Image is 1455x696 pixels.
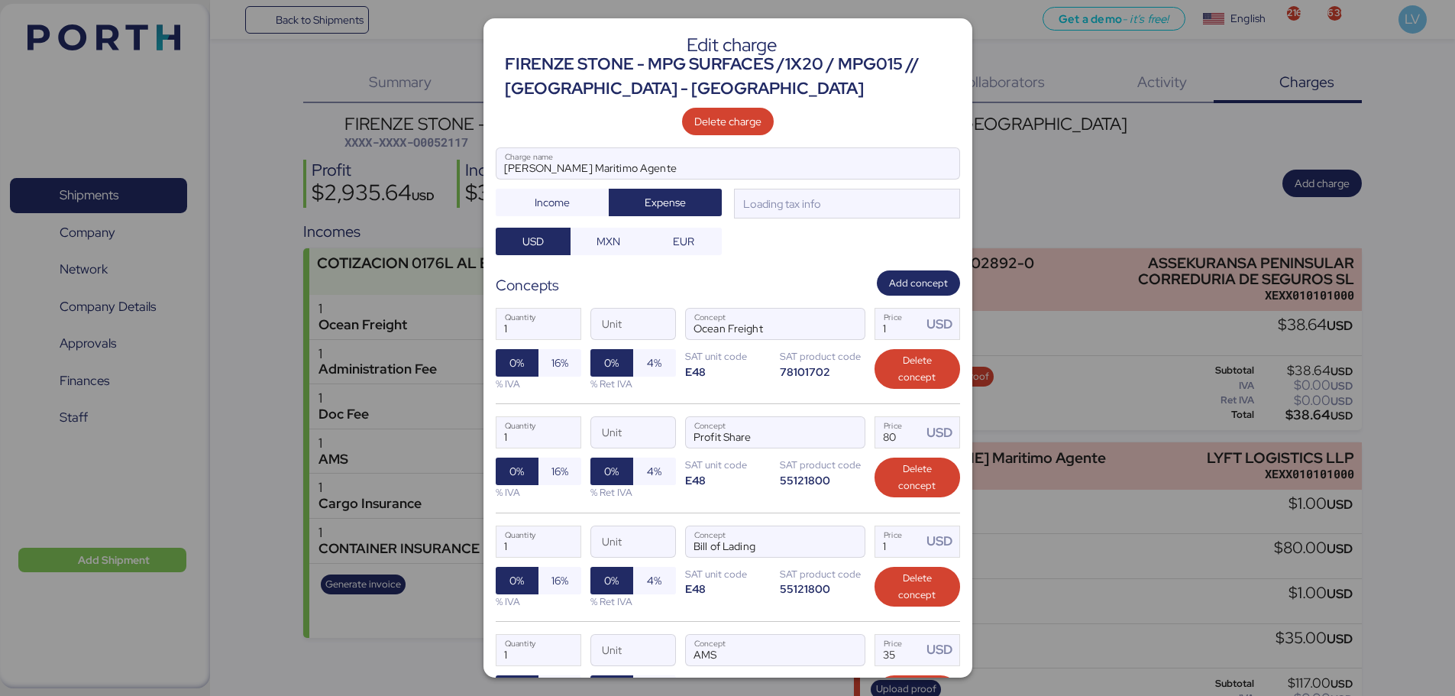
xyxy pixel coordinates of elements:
[496,567,538,594] button: 0%
[685,675,771,690] div: SAT unit code
[887,461,948,494] span: Delete concept
[833,421,865,453] button: ConceptConcept
[496,377,581,391] div: % IVA
[926,640,959,659] div: USD
[780,364,865,379] div: 78101702
[591,526,675,557] input: Unit
[604,354,619,372] span: 0%
[496,485,581,500] div: % IVA
[496,635,580,665] input: Quantity
[833,529,865,562] button: ConceptConcept
[875,567,960,607] button: Delete concept
[590,458,633,485] button: 0%
[646,228,722,255] button: EUR
[780,473,865,487] div: 55121800
[590,594,676,609] div: % Ret IVA
[496,349,538,377] button: 0%
[877,270,960,296] button: Add concept
[875,526,923,557] input: Price
[496,274,559,296] div: Concepts
[833,638,865,670] button: ConceptConcept
[647,462,661,481] span: 4%
[496,189,609,216] button: Income
[686,309,828,339] input: Concept
[496,309,580,339] input: Quantity
[522,232,544,251] span: USD
[591,417,675,448] input: Unit
[682,108,774,135] button: Delete charge
[591,309,675,339] input: Unit
[590,567,633,594] button: 0%
[496,228,571,255] button: USD
[875,309,923,339] input: Price
[538,458,581,485] button: 16%
[926,532,959,551] div: USD
[685,581,771,596] div: E48
[780,458,865,472] div: SAT product code
[633,349,676,377] button: 4%
[551,571,568,590] span: 16%
[875,417,923,448] input: Price
[645,193,686,212] span: Expense
[647,571,661,590] span: 4%
[686,635,828,665] input: Concept
[505,52,960,102] div: FIRENZE STONE - MPG SURFACES /1X20 / MPG015 // [GEOGRAPHIC_DATA] - [GEOGRAPHIC_DATA]
[887,570,948,604] span: Delete concept
[609,189,722,216] button: Expense
[633,458,676,485] button: 4%
[496,417,580,448] input: Quantity
[889,275,948,292] span: Add concept
[509,462,524,481] span: 0%
[673,232,694,251] span: EUR
[571,228,646,255] button: MXN
[496,526,580,557] input: Quantity
[496,458,538,485] button: 0%
[538,567,581,594] button: 16%
[496,148,959,179] input: Charge name
[887,352,948,386] span: Delete concept
[604,462,619,481] span: 0%
[780,349,865,364] div: SAT product code
[875,458,960,497] button: Delete concept
[505,38,960,52] div: Edit charge
[686,526,828,557] input: Concept
[590,349,633,377] button: 0%
[926,315,959,334] div: USD
[780,675,865,690] div: SAT product code
[694,112,761,131] span: Delete charge
[591,635,675,665] input: Unit
[875,635,923,665] input: Price
[685,364,771,379] div: E48
[741,196,822,212] div: Loading tax info
[509,354,524,372] span: 0%
[597,232,620,251] span: MXN
[590,377,676,391] div: % Ret IVA
[535,193,570,212] span: Income
[780,567,865,581] div: SAT product code
[509,571,524,590] span: 0%
[604,571,619,590] span: 0%
[685,473,771,487] div: E48
[551,354,568,372] span: 16%
[926,423,959,442] div: USD
[833,312,865,345] button: ConceptConcept
[685,567,771,581] div: SAT unit code
[875,349,960,389] button: Delete concept
[685,349,771,364] div: SAT unit code
[780,581,865,596] div: 55121800
[647,354,661,372] span: 4%
[633,567,676,594] button: 4%
[551,462,568,481] span: 16%
[686,417,828,448] input: Concept
[590,485,676,500] div: % Ret IVA
[685,458,771,472] div: SAT unit code
[538,349,581,377] button: 16%
[496,594,581,609] div: % IVA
